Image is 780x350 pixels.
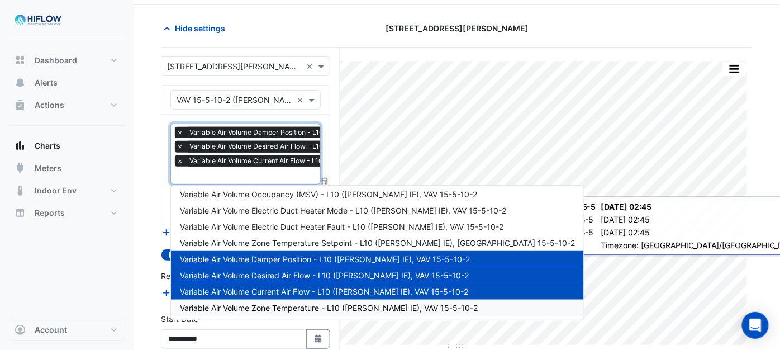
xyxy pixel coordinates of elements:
app-icon: Reports [15,207,26,219]
button: Dashboard [9,49,125,72]
span: [STREET_ADDRESS][PERSON_NAME] [386,22,529,34]
span: Account [35,324,67,335]
button: Charts [9,135,125,157]
app-icon: Charts [15,140,26,152]
label: Start Date [161,313,198,325]
button: Meters [9,157,125,179]
span: Variable Air Volume Desired Air Flow - L10 (NABERS IE), VAV 15-5-10-2 [187,141,445,152]
span: Meters [35,163,61,174]
span: Variable Air Volume Occupancy (MSV) - L10 (NABERS IE), VAV 15-5-10-2 [180,190,477,199]
button: Add Reference Line [161,287,244,300]
button: Indoor Env [9,179,125,202]
button: Alerts [9,72,125,94]
span: Choose Function [320,177,330,186]
span: × [175,141,185,152]
ng-dropdown-panel: Options list [170,185,584,320]
span: Clear [306,60,316,72]
span: Dashboard [35,55,77,66]
app-icon: Indoor Env [15,185,26,196]
span: Variable Air Volume Electric Duct Heater Mode - L10 (NABERS IE), VAV 15-5-10-2 [180,206,506,215]
span: Charts [35,140,60,152]
app-icon: Meters [15,163,26,174]
span: Variable Air Volume Desired Air Flow - L10 (NABERS IE), VAV 15-5-10-2 [180,271,469,280]
span: Variable Air Volume Current Air Flow - L10 (NABERS IE), VAV 15-5-10-2 [187,155,444,167]
span: Reports [35,207,65,219]
span: Variable Air Volume Damper Position - L10 (NABERS IE), VAV 15-5-10-2 [180,254,470,264]
fa-icon: Select Date [313,334,324,344]
app-icon: Alerts [15,77,26,88]
span: Variable Air Volume Zone Temperature - L10 (NABERS IE), VAV 15-5-10-2 [180,303,478,313]
button: Actions [9,94,125,116]
span: Hide settings [175,22,225,34]
span: Variable Air Volume Zone Temperature Setpoint - L10 (NABERS IE), VAV 15-5-10-2 [180,238,575,248]
img: Company Logo [13,9,64,31]
button: Reports [9,202,125,224]
div: Open Intercom Messenger [742,312,769,339]
button: Account [9,319,125,341]
span: Clear [297,94,306,106]
span: Actions [35,100,64,111]
span: Variable Air Volume Damper Position - L10 (NABERS IE), VAV 15-5-10-2 [187,127,445,138]
button: More Options [723,62,745,76]
span: Variable Air Volume Current Air Flow - L10 (NABERS IE), VAV 15-5-10-2 [180,287,468,296]
label: Reference Lines [161,270,220,282]
span: Alerts [35,77,58,88]
span: Indoor Env [35,185,77,196]
button: Add Equipment [161,226,229,239]
app-icon: Dashboard [15,55,26,66]
span: Variable Air Volume Electric Duct Heater Fault - L10 (NABERS IE), VAV 15-5-10-2 [180,222,503,231]
app-icon: Actions [15,100,26,111]
button: Hide settings [161,18,232,38]
span: × [175,155,185,167]
span: × [175,127,185,138]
